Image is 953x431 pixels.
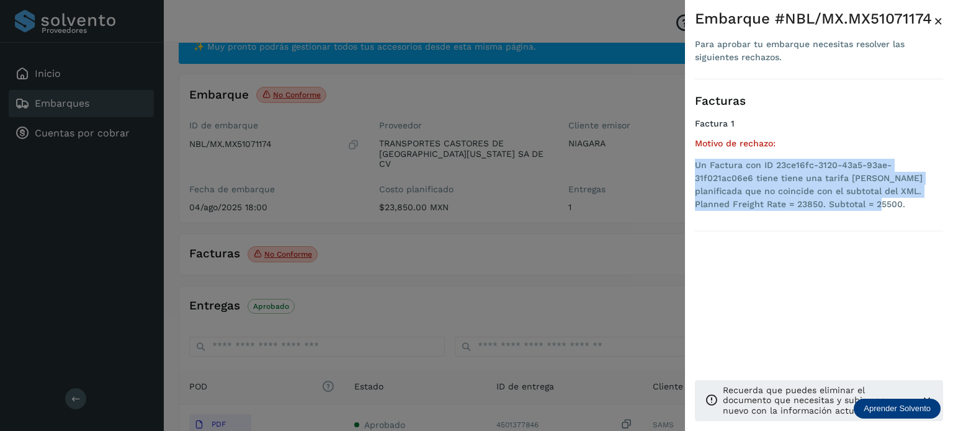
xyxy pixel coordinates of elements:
[695,10,934,28] div: Embarque #NBL/MX.MX51071174
[695,138,943,149] h5: Motivo de rechazo:
[695,38,934,64] div: Para aprobar tu embarque necesitas resolver las siguientes rechazos.
[864,404,931,414] p: Aprender Solvento
[934,12,943,30] span: ×
[854,399,941,419] div: Aprender Solvento
[934,10,943,32] button: Close
[695,94,943,109] h3: Facturas
[723,385,911,416] p: Recuerda que puedes eliminar el documento que necesitas y subir uno nuevo con la información actu...
[695,118,943,129] h4: Factura 1
[695,159,943,211] li: Un Factura con ID 23ce16fc-3120-43a5-93ae-31f021ac06e6 tiene tiene una tarifa [PERSON_NAME] plani...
